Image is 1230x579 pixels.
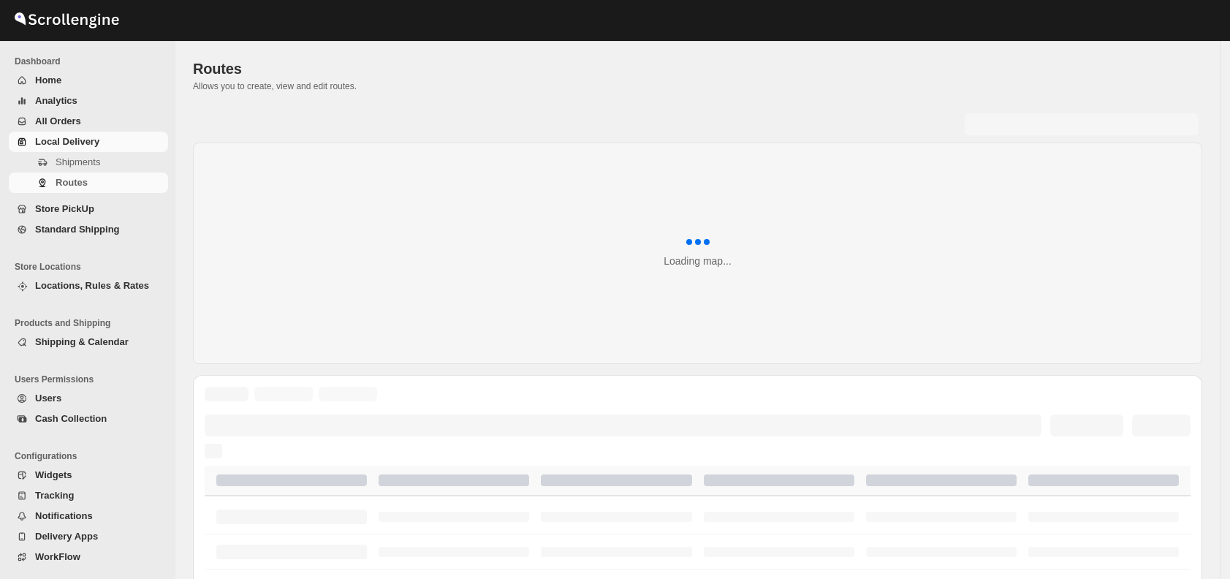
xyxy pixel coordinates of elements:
[9,332,168,352] button: Shipping & Calendar
[35,136,99,147] span: Local Delivery
[15,450,168,462] span: Configurations
[664,254,732,268] div: Loading map...
[35,280,149,291] span: Locations, Rules & Rates
[9,91,168,111] button: Analytics
[9,70,168,91] button: Home
[35,75,61,86] span: Home
[9,526,168,547] button: Delivery Apps
[35,510,93,521] span: Notifications
[9,276,168,296] button: Locations, Rules & Rates
[56,156,100,167] span: Shipments
[15,374,168,385] span: Users Permissions
[193,80,1202,92] p: Allows you to create, view and edit routes.
[15,261,168,273] span: Store Locations
[9,465,168,485] button: Widgets
[35,224,120,235] span: Standard Shipping
[35,116,81,126] span: All Orders
[35,469,72,480] span: Widgets
[9,111,168,132] button: All Orders
[35,393,61,404] span: Users
[9,388,168,409] button: Users
[193,61,242,77] span: Routes
[9,152,168,173] button: Shipments
[9,485,168,506] button: Tracking
[9,409,168,429] button: Cash Collection
[9,173,168,193] button: Routes
[35,336,129,347] span: Shipping & Calendar
[15,317,168,329] span: Products and Shipping
[35,95,77,106] span: Analytics
[35,490,74,501] span: Tracking
[9,506,168,526] button: Notifications
[35,551,80,562] span: WorkFlow
[35,413,107,424] span: Cash Collection
[9,547,168,567] button: WorkFlow
[35,531,98,542] span: Delivery Apps
[56,177,88,188] span: Routes
[15,56,168,67] span: Dashboard
[35,203,94,214] span: Store PickUp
